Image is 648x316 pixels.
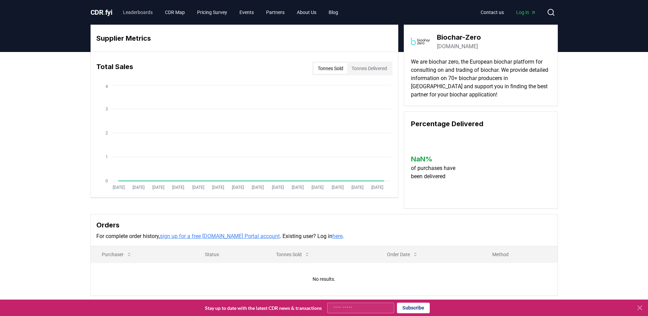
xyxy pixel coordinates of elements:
[96,62,133,75] h3: Total Sales
[323,6,344,18] a: Blog
[96,248,137,261] button: Purchaser
[411,119,551,129] h3: Percentage Delivered
[382,248,424,261] button: Order Date
[475,6,541,18] nav: Main
[199,251,260,258] p: Status
[487,251,552,258] p: Method
[152,185,164,190] tspan: [DATE]
[96,232,552,240] p: For complete order history, . Existing user? Log in .
[437,32,481,42] h3: Biochar-Zero
[272,185,284,190] tspan: [DATE]
[192,6,233,18] a: Pricing Survey
[312,185,323,190] tspan: [DATE]
[118,6,344,18] nav: Main
[106,107,108,111] tspan: 3
[331,185,343,190] tspan: [DATE]
[112,185,124,190] tspan: [DATE]
[103,8,105,16] span: .
[160,6,190,18] a: CDR Map
[106,155,108,159] tspan: 1
[91,263,557,295] td: No results.
[106,131,108,135] tspan: 2
[475,6,509,18] a: Contact us
[96,220,552,230] h3: Orders
[271,248,315,261] button: Tonnes Sold
[91,8,112,17] a: CDR.fyi
[347,63,391,74] button: Tonnes Delivered
[516,9,536,16] span: Log in
[192,185,204,190] tspan: [DATE]
[291,6,322,18] a: About Us
[437,42,478,51] a: [DOMAIN_NAME]
[314,63,347,74] button: Tonnes Sold
[106,179,108,183] tspan: 0
[118,6,158,18] a: Leaderboards
[411,58,551,99] p: We are biochar zero, the European biochar platform for consulting on and trading of biochar. We p...
[411,164,462,181] p: of purchases have been delivered
[291,185,303,190] tspan: [DATE]
[96,33,392,43] h3: Supplier Metrics
[332,233,343,239] a: here
[91,8,112,16] span: CDR fyi
[411,32,430,51] img: Biochar-Zero-logo
[371,185,383,190] tspan: [DATE]
[212,185,224,190] tspan: [DATE]
[172,185,184,190] tspan: [DATE]
[511,6,541,18] a: Log in
[252,185,264,190] tspan: [DATE]
[232,185,244,190] tspan: [DATE]
[261,6,290,18] a: Partners
[160,233,280,239] a: sign up for a free [DOMAIN_NAME] Portal account
[234,6,259,18] a: Events
[106,84,108,89] tspan: 4
[411,154,462,164] h3: NaN %
[132,185,144,190] tspan: [DATE]
[351,185,363,190] tspan: [DATE]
